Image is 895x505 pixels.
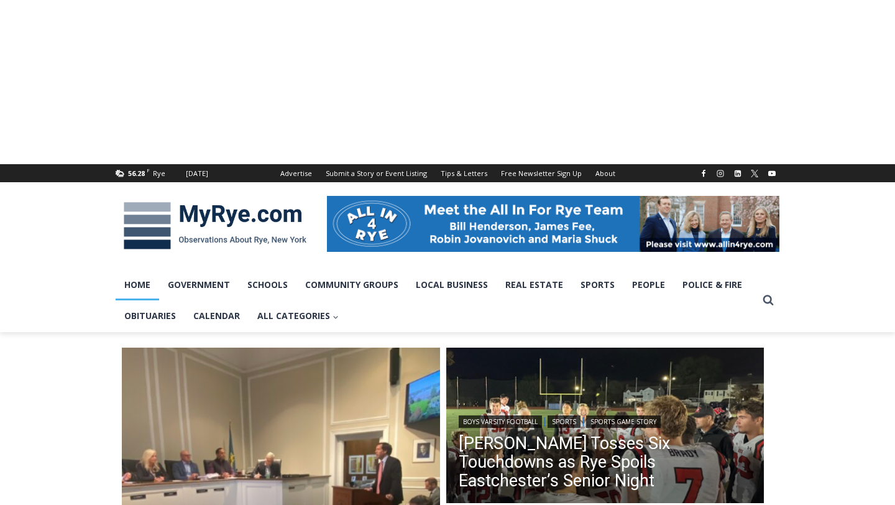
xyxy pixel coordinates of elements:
[586,415,661,428] a: Sports Game Story
[572,269,623,300] a: Sports
[116,300,185,331] a: Obituaries
[459,434,752,490] a: [PERSON_NAME] Tosses Six Touchdowns as Rye Spoils Eastchester’s Senior Night
[116,193,314,258] img: MyRye.com
[459,413,752,428] div: | |
[128,169,145,178] span: 56.28
[257,309,339,323] span: All Categories
[548,415,581,428] a: Sports
[730,166,745,181] a: Linkedin
[459,415,542,428] a: Boys Varsity Football
[273,164,622,182] nav: Secondary Navigation
[434,164,494,182] a: Tips & Letters
[147,167,150,174] span: F
[249,300,347,331] a: All Categories
[327,196,779,252] img: All in for Rye
[497,269,572,300] a: Real Estate
[185,300,249,331] a: Calendar
[494,164,589,182] a: Free Newsletter Sign Up
[757,289,779,312] button: View Search Form
[186,168,208,179] div: [DATE]
[696,166,711,181] a: Facebook
[713,166,728,181] a: Instagram
[159,269,239,300] a: Government
[153,168,165,179] div: Rye
[296,269,407,300] a: Community Groups
[319,164,434,182] a: Submit a Story or Event Listing
[116,269,757,332] nav: Primary Navigation
[674,269,751,300] a: Police & Fire
[273,164,319,182] a: Advertise
[764,166,779,181] a: YouTube
[589,164,622,182] a: About
[623,269,674,300] a: People
[747,166,762,181] a: X
[116,269,159,300] a: Home
[407,269,497,300] a: Local Business
[239,269,296,300] a: Schools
